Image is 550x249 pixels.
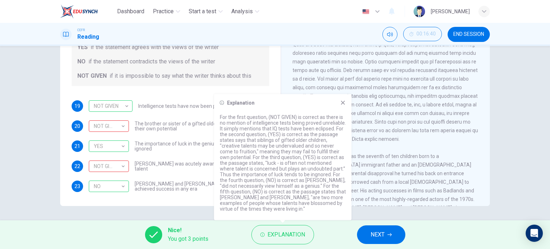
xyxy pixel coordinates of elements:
div: NOT GIVEN [89,96,130,116]
div: NO [89,161,129,172]
span: 22 [74,164,80,169]
span: Explanation [267,230,305,240]
div: Hide [403,27,442,42]
div: YES [89,140,129,152]
h1: Reading [77,33,99,41]
span: [PERSON_NAME] was the seventh of ten children born to a [DEMOGRAPHIC_DATA] immigrant father and a... [293,153,474,228]
div: [PERSON_NAME] [431,7,470,16]
p: For the first question, (NOT GIVEN) is correct as there is no mention of intelligence tests being... [220,114,346,212]
span: 00:16:40 [416,31,436,37]
span: 20 [74,124,80,129]
span: Analysis [231,7,253,16]
span: Start a test [189,7,216,16]
span: NEXT [371,230,385,240]
div: YES [89,120,129,132]
div: NO [89,176,126,197]
span: if it is impossible to say what the writer thinks about this [110,72,251,80]
img: Profile picture [414,6,425,17]
div: NO [89,181,129,192]
span: NOT GIVEN [77,72,107,80]
div: NOT GIVEN [89,116,126,137]
span: if the statement contradicts the views of the writer [88,57,215,66]
span: Intelligence tests have now been proved to be unreliable [138,104,265,109]
img: EduSynch logo [60,4,98,19]
div: YES [89,136,126,157]
span: The brother or sister of a gifted older child may fail to fulfil their own potential [135,121,269,131]
span: Nice! [168,226,208,235]
span: Practice [153,7,174,16]
span: 23 [74,184,80,189]
span: 21 [74,144,80,149]
span: NO [77,57,86,66]
span: [PERSON_NAME] was acutely aware of his own remarkable talent [135,161,269,171]
span: YES [77,43,88,52]
span: CEFR [77,28,85,33]
span: if the statement agrees with the views of the writer [91,43,219,52]
span: END SESSION [453,32,484,37]
div: Open Intercom Messenger [526,225,543,242]
h6: Explanation [227,100,255,106]
img: en [361,9,370,14]
span: You got 3 points [168,235,208,243]
span: 19 [74,104,80,109]
div: NOT GIVEN [89,156,126,177]
div: Mute [382,27,397,42]
span: Dashboard [117,7,144,16]
div: NOT GIVEN [89,100,132,112]
span: [PERSON_NAME] and [PERSON_NAME] would have achieved success in any era [135,181,269,191]
span: The importance of luck in the genius equation tends to be ignored [135,141,269,151]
